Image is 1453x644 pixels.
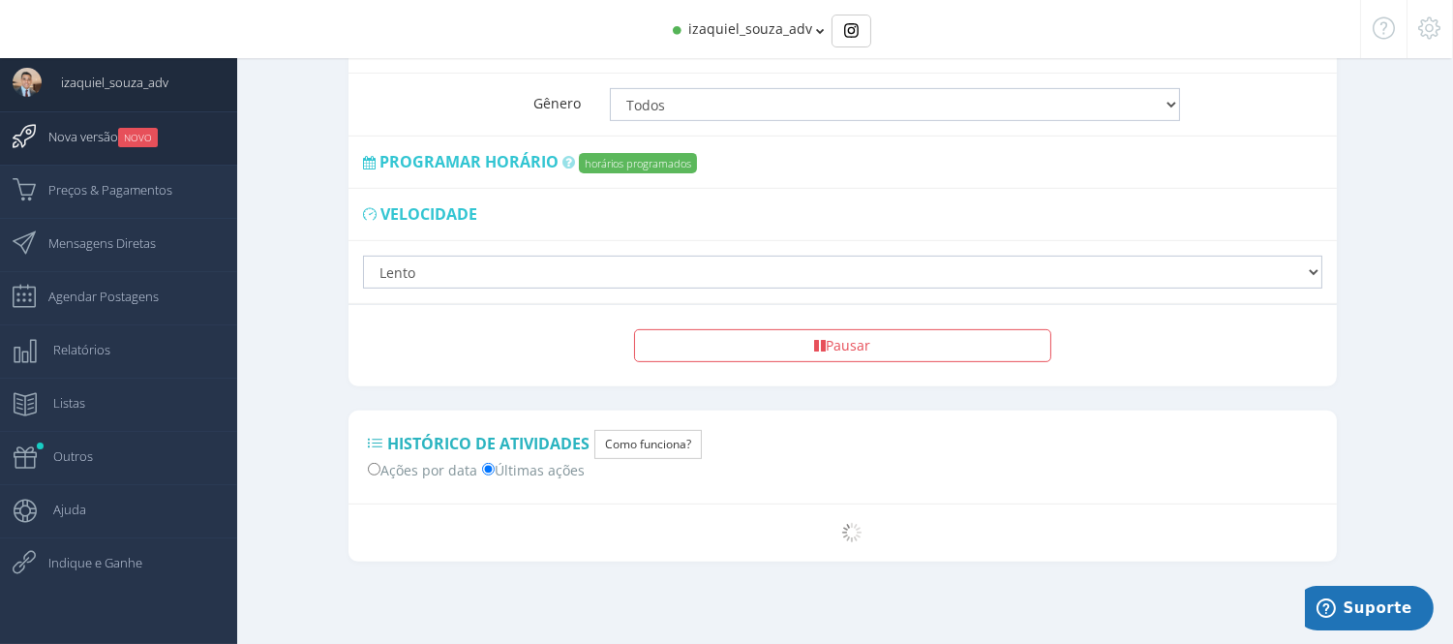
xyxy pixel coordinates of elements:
label: Gênero [348,75,595,113]
input: Últimas ações [482,463,495,475]
span: Preços & Pagamentos [29,166,172,214]
span: Nova versão [29,112,158,161]
span: izaquiel_souza_adv [688,19,812,38]
button: Como funciona? [594,430,702,459]
span: Programar horário [379,151,559,172]
span: Mensagens Diretas [29,219,156,267]
div: Basic example [832,15,871,47]
label: Últimas ações [482,459,585,479]
span: Indique e Ganhe [29,538,142,587]
span: Velocidade [380,203,477,225]
span: Histórico de Atividades [387,433,590,454]
span: Ajuda [34,485,86,534]
iframe: Abre um widget para que você possa encontrar mais informações [1305,586,1434,634]
img: User Image [13,68,42,97]
button: Pausar [634,329,1051,362]
span: Relatórios [34,325,110,374]
span: Listas [34,379,85,427]
label: Ações por data [368,459,477,479]
img: Instagram_simple_icon.svg [844,23,859,38]
span: Outros [34,432,93,480]
span: Agendar Postagens [29,272,159,321]
small: NOVO [118,128,158,147]
span: izaquiel_souza_adv [42,58,168,107]
label: horários programados [579,153,697,173]
img: loader.gif [842,523,862,542]
input: Ações por data [368,463,380,475]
